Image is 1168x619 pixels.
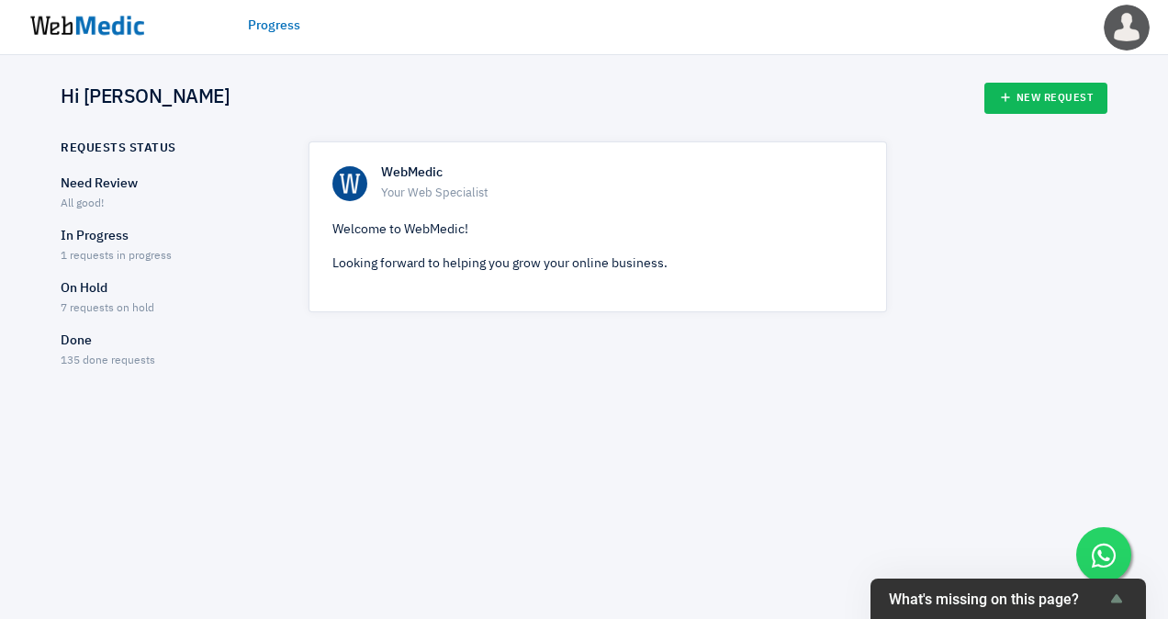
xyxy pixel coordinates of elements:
p: Need Review [61,174,276,194]
p: On Hold [61,279,276,298]
p: Welcome to WebMedic! [332,220,863,240]
p: Looking forward to helping you grow your online business. [332,254,863,274]
h6: Requests Status [61,141,176,156]
p: In Progress [61,227,276,246]
a: New Request [984,83,1108,114]
p: Done [61,332,276,351]
h6: WebMedic [381,165,863,182]
span: What's missing on this page? [889,591,1106,608]
span: 1 requests in progress [61,251,172,262]
a: Progress [248,17,300,36]
span: All good! [61,198,104,209]
span: 135 done requests [61,355,155,366]
h4: Hi [PERSON_NAME] [61,86,230,110]
span: 7 requests on hold [61,303,154,314]
span: Your Web Specialist [381,185,863,203]
button: Show survey - What's missing on this page? [889,588,1128,610]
